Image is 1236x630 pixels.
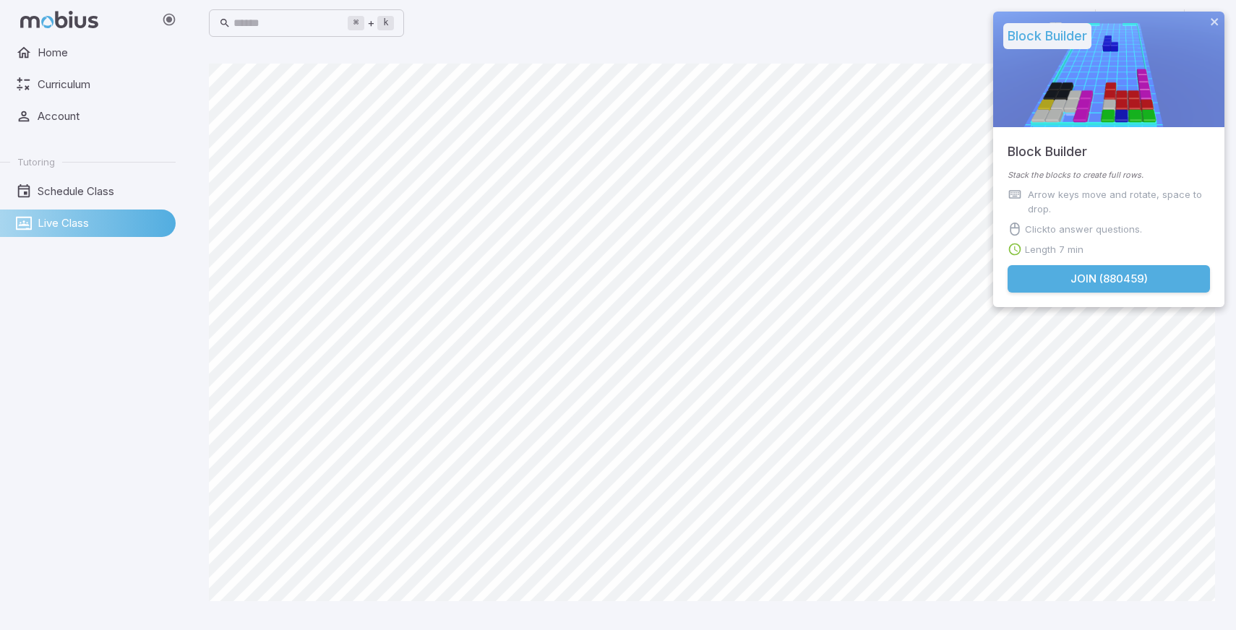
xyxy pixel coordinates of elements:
button: Report an Issue [1126,9,1154,37]
p: Arrow keys move and rotate, space to drop. [1028,187,1210,216]
span: Account [38,108,166,124]
span: Live Class [38,215,166,231]
button: close [1210,16,1220,30]
span: Schedule Class [38,184,166,199]
p: Length 7 min [1025,242,1083,256]
h5: Block Builder [1008,127,1087,162]
span: Tutoring [17,155,55,168]
div: Join Activity [993,12,1224,307]
button: Join (880459) [1008,265,1210,293]
span: Home [38,45,166,61]
p: Stack the blocks to create full rows. [1008,169,1210,181]
div: + [348,14,394,32]
button: Start Drawing on Questions [1154,9,1181,37]
button: Fullscreen Game [1099,9,1126,37]
button: Join in Zoom Client [1065,9,1092,37]
h5: Block Builder [1003,23,1091,49]
kbd: k [377,16,394,30]
p: Click to answer questions. [1025,222,1142,236]
kbd: ⌘ [348,16,364,30]
span: Curriculum [38,77,166,92]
